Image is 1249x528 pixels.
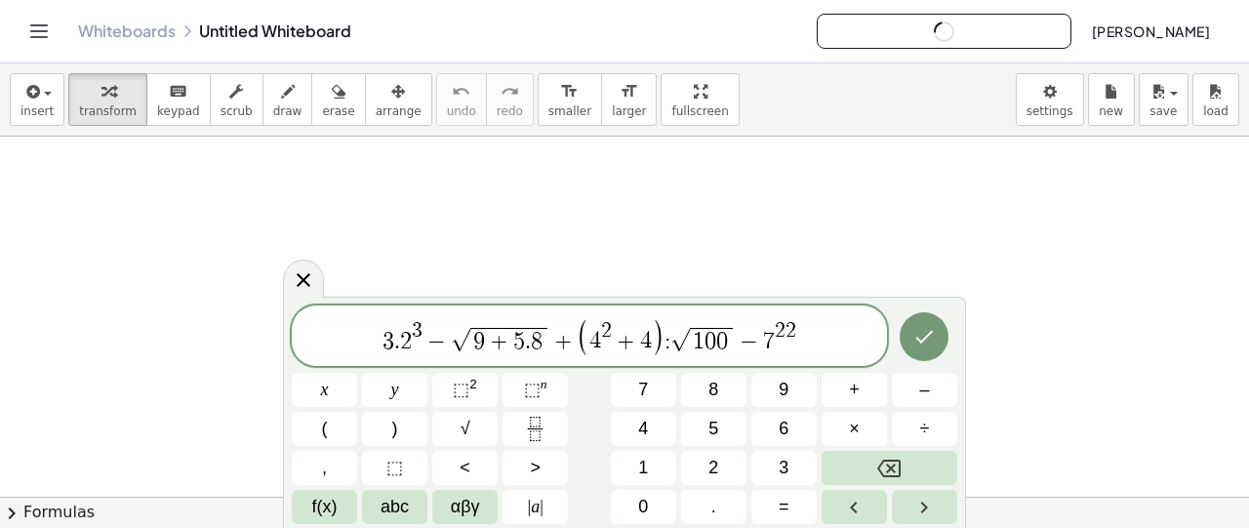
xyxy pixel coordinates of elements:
span: y [391,377,399,403]
button: Divide [892,412,957,446]
span: 2 [775,320,786,342]
span: 8 [531,330,543,353]
button: Greater than [503,451,568,485]
span: 6 [779,416,788,442]
span: > [530,455,541,481]
span: × [849,416,860,442]
span: arrange [376,104,422,118]
span: 2 [400,330,412,353]
button: scrub [210,73,263,126]
button: Greek alphabet [432,490,498,524]
button: Superscript [503,373,568,407]
span: ÷ [920,416,930,442]
span: 5 [513,330,525,353]
span: f(x) [312,494,338,520]
button: transform [68,73,147,126]
button: format_sizesmaller [538,73,602,126]
i: format_size [620,80,638,103]
button: Absolute value [503,490,568,524]
span: 2 [786,320,796,342]
sup: 2 [469,377,477,391]
button: undoundo [436,73,487,126]
span: 3 [779,455,788,481]
button: , [292,451,357,485]
button: Backspace [822,451,957,485]
button: settings [1016,73,1084,126]
button: [PERSON_NAME] [1075,14,1226,49]
span: + [612,330,640,353]
span: 4 [589,330,601,353]
button: save [1139,73,1189,126]
span: ) [651,318,665,357]
button: ( [292,412,357,446]
button: 7 [611,373,676,407]
span: erase [322,104,354,118]
span: larger [612,104,646,118]
button: 4 [611,412,676,446]
span: x [321,377,329,403]
button: Squared [432,373,498,407]
button: 8 [681,373,746,407]
span: | [528,497,532,516]
i: redo [501,80,519,103]
button: 1 [611,451,676,485]
span: : [665,330,670,353]
i: format_size [560,80,579,103]
span: new [1099,104,1123,118]
span: ) [392,416,398,442]
span: 3 [412,320,423,342]
span: √ [670,329,690,351]
span: keypad [157,104,200,118]
span: 4 [640,330,652,353]
span: < [460,455,470,481]
span: 0 [638,494,648,520]
button: Right arrow [892,490,957,524]
span: ( [322,416,328,442]
span: settings [1027,104,1073,118]
span: ⬚ [453,380,469,399]
span: 0 [716,330,728,353]
button: Done [900,312,948,361]
button: Toggle navigation [23,16,55,47]
button: . [681,490,746,524]
span: insert [20,104,54,118]
button: Functions [292,490,357,524]
span: 2 [708,455,718,481]
span: , [322,455,327,481]
span: 0 [705,330,716,353]
span: − [423,330,451,353]
button: Plus [822,373,887,407]
button: 6 [751,412,817,446]
span: . [394,330,400,353]
span: scrub [221,104,253,118]
button: Less than [432,451,498,485]
span: load [1203,104,1229,118]
button: new [1088,73,1135,126]
span: 3 [383,330,394,353]
button: Fraction [503,412,568,446]
button: keyboardkeypad [146,73,211,126]
button: 9 [751,373,817,407]
button: format_sizelarger [601,73,657,126]
span: redo [497,104,523,118]
a: Whiteboards [78,21,176,41]
span: 7 [638,377,648,403]
span: fullscreen [671,104,728,118]
span: 1 [638,455,648,481]
span: + [549,330,578,353]
button: arrange [365,73,432,126]
span: . [711,494,716,520]
span: + [485,330,513,353]
span: √ [461,416,470,442]
span: smaller [548,104,591,118]
button: Equals [751,490,817,524]
span: 5 [708,416,718,442]
span: draw [273,104,302,118]
span: ⬚ [524,380,541,399]
button: Placeholder [362,451,427,485]
span: ( [577,318,590,357]
button: x [292,373,357,407]
span: 2 [601,320,612,342]
span: 9 [779,377,788,403]
span: + [849,377,860,403]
